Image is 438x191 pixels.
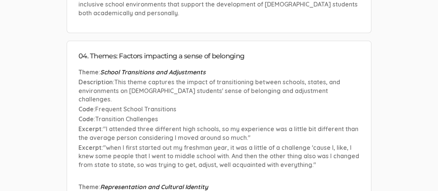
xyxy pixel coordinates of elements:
[78,78,360,104] p: :
[78,105,94,113] span: Code
[78,53,360,60] h4: 04. Themes: Factors impacting a sense of belonging
[78,125,360,142] p: :
[78,105,360,114] p: :
[78,125,358,141] span: "I attended three different high schools, so my experience was a little bit different than the av...
[78,68,360,77] p: :
[78,78,113,86] span: Description
[78,78,340,103] span: This theme captures the impact of transitioning between schools, states, and environments on [DEM...
[100,68,206,76] span: School Transitions and Adjustments
[78,115,94,123] span: Code
[78,143,360,170] p: :
[400,154,438,191] iframe: Chat Widget
[95,115,158,123] span: Transition Challenges
[78,144,102,151] span: Excerpt
[78,115,360,124] p: :
[100,183,208,191] span: Representation and Cultural Identity
[78,125,102,133] span: Excerpt
[78,68,99,76] span: Theme
[95,105,176,113] span: Frequent School Transitions
[78,144,359,169] span: "when I first started out my freshman year, it was a little of a challenge 'cause I, like, I knew...
[78,183,99,191] span: Theme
